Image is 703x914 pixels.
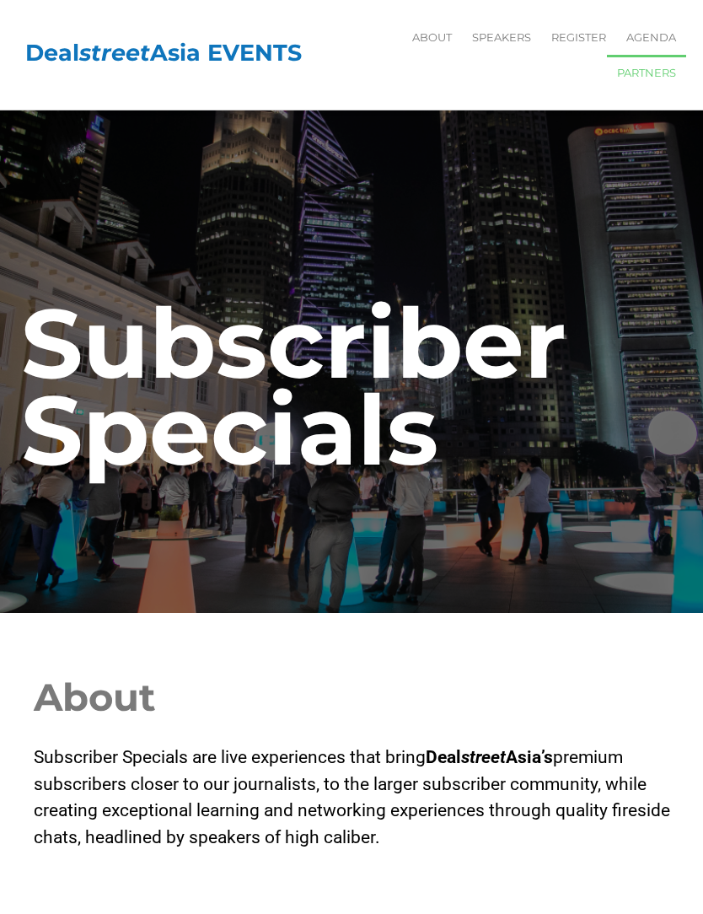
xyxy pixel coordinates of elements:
[616,19,686,55] a: Agenda
[79,39,150,67] em: street
[25,39,302,67] strong: Deal Asia EVENTS
[607,55,686,90] a: Partners
[402,19,462,55] a: About
[21,300,512,475] p: Subscriber Specials
[25,39,302,67] a: DealstreetAsia EVENTS
[462,19,541,55] a: Speakers
[8,680,695,715] p: About
[461,747,506,767] em: street
[541,19,616,55] a: Register
[426,747,553,767] b: Deal Asia’s
[8,745,695,851] p: Subscriber Specials are live experiences that bring premium subscribers closer to our journalists...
